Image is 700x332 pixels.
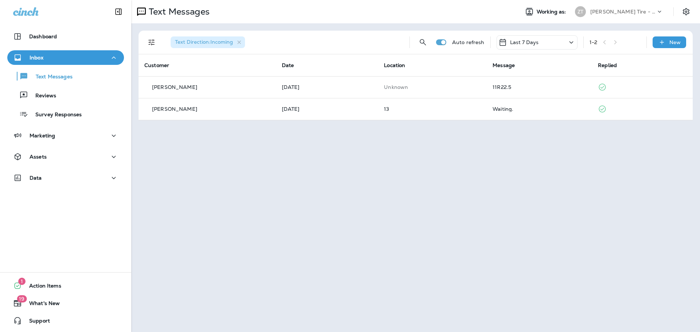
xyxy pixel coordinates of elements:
p: [PERSON_NAME] Tire - Hills & [PERSON_NAME] [590,9,656,15]
span: 1 [18,278,26,285]
p: Data [30,175,42,181]
button: Reviews [7,87,124,103]
div: ZT [575,6,586,17]
button: Dashboard [7,29,124,44]
p: Last 7 Days [510,39,539,45]
span: Support [22,318,50,327]
button: Filters [144,35,159,50]
p: Marketing [30,133,55,138]
button: Support [7,313,124,328]
span: Location [384,62,405,69]
p: Inbox [30,55,43,60]
span: 19 [17,295,27,302]
p: This customer does not have a last location and the phone number they messaged is not assigned to... [384,84,481,90]
span: Action Items [22,283,61,292]
span: What's New [22,300,60,309]
p: Dashboard [29,34,57,39]
div: 11R22.5 [493,84,586,90]
span: Date [282,62,294,69]
button: Marketing [7,128,124,143]
button: Inbox [7,50,124,65]
button: Text Messages [7,69,124,84]
div: Text Direction:Incoming [171,36,245,48]
p: Text Messages [146,6,210,17]
p: Aug 26, 2025 10:43 AM [282,84,373,90]
p: New [669,39,681,45]
p: Auto refresh [452,39,485,45]
span: Message [493,62,515,69]
p: [PERSON_NAME] [152,84,197,90]
p: Aug 22, 2025 01:36 PM [282,106,373,112]
span: 13 [384,106,389,112]
div: Waiting. [493,106,586,112]
div: 1 - 2 [590,39,597,45]
button: Collapse Sidebar [108,4,129,19]
span: Customer [144,62,169,69]
span: Working as: [537,9,568,15]
p: [PERSON_NAME] [152,106,197,112]
button: 19What's New [7,296,124,310]
button: Survey Responses [7,106,124,122]
p: Assets [30,154,47,160]
p: Text Messages [28,74,73,81]
span: Text Direction : Incoming [175,39,233,45]
button: 1Action Items [7,278,124,293]
button: Assets [7,149,124,164]
button: Data [7,171,124,185]
p: Survey Responses [28,112,82,118]
button: Settings [680,5,693,18]
span: Replied [598,62,617,69]
p: Reviews [28,93,56,99]
button: Search Messages [416,35,430,50]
